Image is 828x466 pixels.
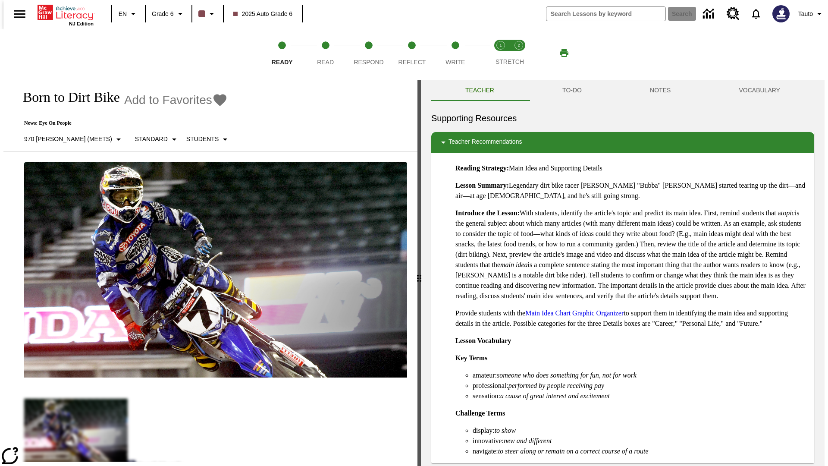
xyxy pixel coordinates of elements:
span: EN [119,9,127,19]
strong: Introduce the Lesson: [455,209,520,217]
input: search field [546,7,665,21]
h1: Born to Dirt Bike [14,89,120,105]
div: Teacher Recommendations [431,132,814,153]
a: Main Idea Chart Graphic Organizer [525,309,624,317]
span: Grade 6 [152,9,174,19]
h6: Supporting Resources [431,111,814,125]
p: News: Eye On People [14,120,234,126]
button: Profile/Settings [795,6,828,22]
span: Respond [354,59,383,66]
a: Resource Center, Will open in new tab [721,2,745,25]
em: topic [781,209,795,217]
button: Select Lexile, 970 Lexile (Meets) [21,132,127,147]
a: Notifications [745,3,767,25]
li: sensation: [473,391,807,401]
em: new and different [504,437,552,444]
button: Write step 5 of 5 [430,29,480,77]
button: Select Student [183,132,234,147]
em: to steer along or remain on a correct course of a route [498,447,649,455]
button: Stretch Read step 1 of 2 [488,29,513,77]
em: a cause of great interest and excitement [500,392,610,400]
button: Teacher [431,80,528,101]
li: amateur: [473,370,807,381]
div: reading [3,80,417,462]
p: Teacher Recommendations [448,137,522,148]
text: 1 [499,43,502,47]
button: Class color is dark brown. Change class color [195,6,220,22]
span: Ready [272,59,293,66]
div: Instructional Panel Tabs [431,80,814,101]
img: Avatar [772,5,790,22]
em: to show [495,427,516,434]
button: Print [550,45,578,61]
span: 2025 Auto Grade 6 [233,9,293,19]
strong: Challenge Terms [455,409,505,417]
li: display: [473,425,807,436]
span: NJ Edition [69,21,94,26]
strong: Reading Strategy: [455,164,509,172]
p: Students [186,135,219,144]
button: Grade: Grade 6, Select a grade [148,6,189,22]
img: Motocross racer James Stewart flies through the air on his dirt bike. [24,162,407,378]
p: With students, identify the article's topic and predict its main idea. First, remind students tha... [455,208,807,301]
p: Standard [135,135,168,144]
button: Read step 2 of 5 [300,29,350,77]
div: activity [421,80,825,466]
button: Respond step 3 of 5 [344,29,394,77]
button: Reflect step 4 of 5 [387,29,437,77]
span: Read [317,59,334,66]
span: STRETCH [496,58,524,65]
button: Scaffolds, Standard [132,132,183,147]
p: Legendary dirt bike racer [PERSON_NAME] "Bubba" [PERSON_NAME] started tearing up the dirt—and air... [455,180,807,201]
button: Open side menu [7,1,32,27]
div: Press Enter or Spacebar and then press right and left arrow keys to move the slider [417,80,421,466]
span: Tauto [798,9,813,19]
strong: Lesson Vocabulary [455,337,511,344]
div: Home [38,3,94,26]
p: Provide students with the to support them in identifying the main idea and supporting details in ... [455,308,807,329]
strong: Key Terms [455,354,487,362]
em: someone who does something for fun, not for work [497,372,637,379]
em: performed by people receiving pay [508,382,604,389]
button: Stretch Respond step 2 of 2 [506,29,531,77]
button: VOCABULARY [705,80,814,101]
button: TO-DO [528,80,616,101]
em: main idea [500,261,528,268]
button: Select a new avatar [767,3,795,25]
span: Reflect [398,59,426,66]
text: 2 [517,43,520,47]
p: Main Idea and Supporting Details [455,163,807,173]
button: Ready step 1 of 5 [257,29,307,77]
li: navigate: [473,446,807,457]
span: Add to Favorites [124,93,212,107]
strong: Lesson Summary: [455,182,509,189]
a: Data Center [698,2,721,26]
li: professional: [473,381,807,391]
button: Language: EN, Select a language [115,6,142,22]
span: Write [445,59,465,66]
button: Add to Favorites - Born to Dirt Bike [124,92,228,107]
p: 970 [PERSON_NAME] (Meets) [24,135,112,144]
button: NOTES [616,80,705,101]
li: innovative: [473,436,807,446]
